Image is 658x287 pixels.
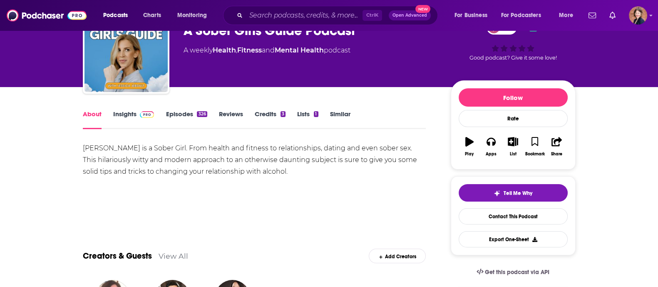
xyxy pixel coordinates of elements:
button: List [502,132,524,162]
span: Monitoring [177,10,207,21]
span: Charts [143,10,161,21]
span: More [559,10,573,21]
button: open menu [449,9,498,22]
a: Lists1 [297,110,318,129]
span: Tell Me Why [504,190,532,197]
img: A Sober Girls Guide Podcast [84,9,168,92]
div: A weekly podcast [184,45,350,55]
div: Search podcasts, credits, & more... [231,6,446,25]
span: Open Advanced [392,13,427,17]
a: Reviews [219,110,243,129]
a: Get this podcast via API [470,262,556,282]
button: Export One-Sheet [459,231,568,247]
div: 59Good podcast? Give it some love! [451,15,576,66]
div: [PERSON_NAME] is a Sober Girl. From health and fitness to relationships, dating and even sober se... [83,142,426,177]
button: tell me why sparkleTell Me Why [459,184,568,202]
div: Add Creators [369,249,426,263]
div: List [510,152,516,157]
span: Logged in as alafair66639 [629,6,647,25]
a: View All [159,252,188,260]
a: Mental Health [275,46,324,54]
a: Fitness [237,46,262,54]
div: 1 [314,111,318,117]
img: User Profile [629,6,647,25]
a: Show notifications dropdown [585,8,599,22]
button: Share [546,132,567,162]
a: About [83,110,102,129]
button: Play [459,132,480,162]
a: Episodes326 [166,110,207,129]
a: Health [213,46,236,54]
img: Podchaser - Follow, Share and Rate Podcasts [7,7,87,23]
div: Bookmark [525,152,544,157]
a: Credits3 [255,110,286,129]
button: open menu [553,9,584,22]
div: 326 [197,111,207,117]
a: Charts [138,9,166,22]
span: Podcasts [103,10,128,21]
span: , [236,46,237,54]
button: Show profile menu [629,6,647,25]
span: New [415,5,430,13]
span: Good podcast? Give it some love! [469,55,557,61]
span: and [262,46,275,54]
button: open menu [496,9,553,22]
a: InsightsPodchaser Pro [113,110,154,129]
span: Get this podcast via API [485,269,549,276]
a: Similar [330,110,350,129]
span: For Business [454,10,487,21]
button: Apps [480,132,502,162]
button: Follow [459,88,568,107]
img: tell me why sparkle [494,190,500,197]
input: Search podcasts, credits, & more... [246,9,363,22]
a: Show notifications dropdown [606,8,619,22]
button: open menu [171,9,218,22]
div: Apps [486,152,497,157]
a: Creators & Guests [83,251,152,261]
div: Play [465,152,474,157]
a: Contact This Podcast [459,208,568,225]
span: For Podcasters [501,10,541,21]
div: 3 [281,111,286,117]
div: Share [551,152,562,157]
button: Bookmark [524,132,546,162]
div: Rate [459,110,568,127]
span: Ctrl K [363,10,382,21]
button: open menu [97,9,139,22]
button: Open AdvancedNew [389,10,431,20]
img: Podchaser Pro [140,111,154,118]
